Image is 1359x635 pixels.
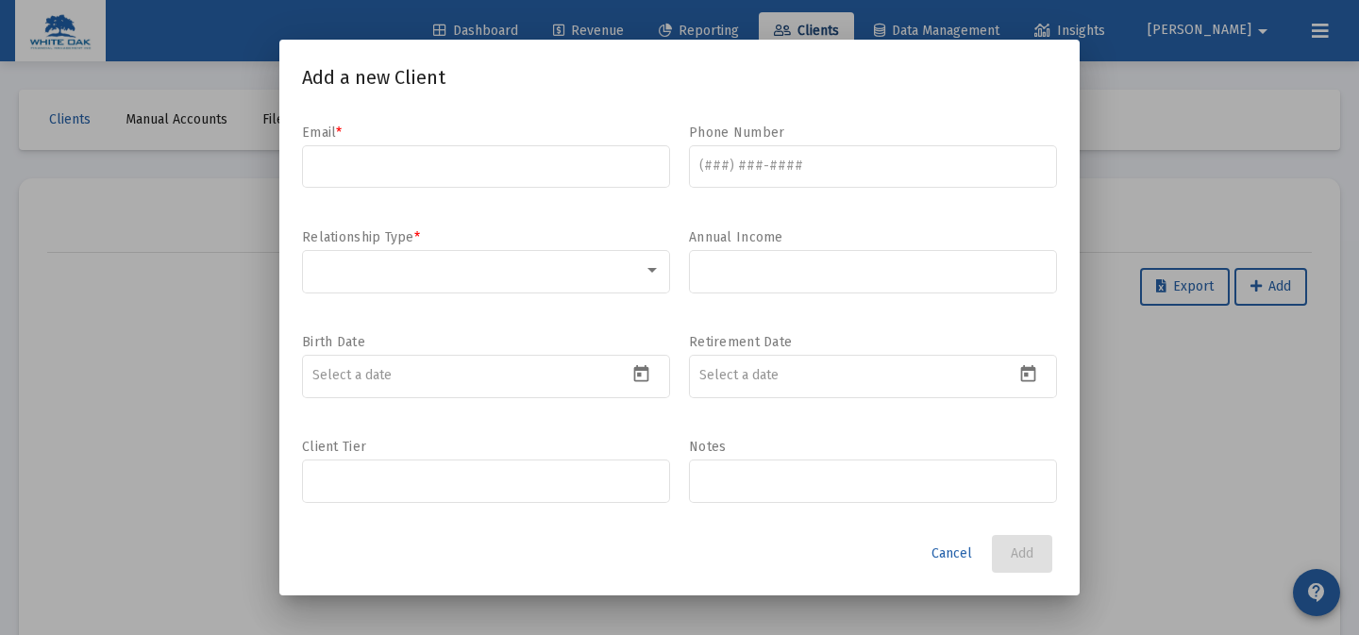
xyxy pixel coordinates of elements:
span: Cancel [931,545,972,561]
div: Add a new Client [302,62,1057,92]
button: Open calendar [628,360,655,388]
label: Relationship Type [302,229,420,245]
button: Cancel [916,535,987,573]
input: Select a date [699,368,1015,383]
input: Select a date [312,368,629,383]
label: Annual Income [689,229,783,245]
input: (###) ###-#### [699,159,1048,174]
label: Client Tier [302,439,366,455]
label: Notes [689,439,726,455]
label: Retirement Date [689,334,792,350]
button: Open calendar [1015,360,1042,388]
label: Phone Number [689,125,784,141]
span: Add [1011,545,1033,561]
label: Birth Date [302,334,365,350]
button: Add [992,535,1052,573]
label: Email [302,125,343,141]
